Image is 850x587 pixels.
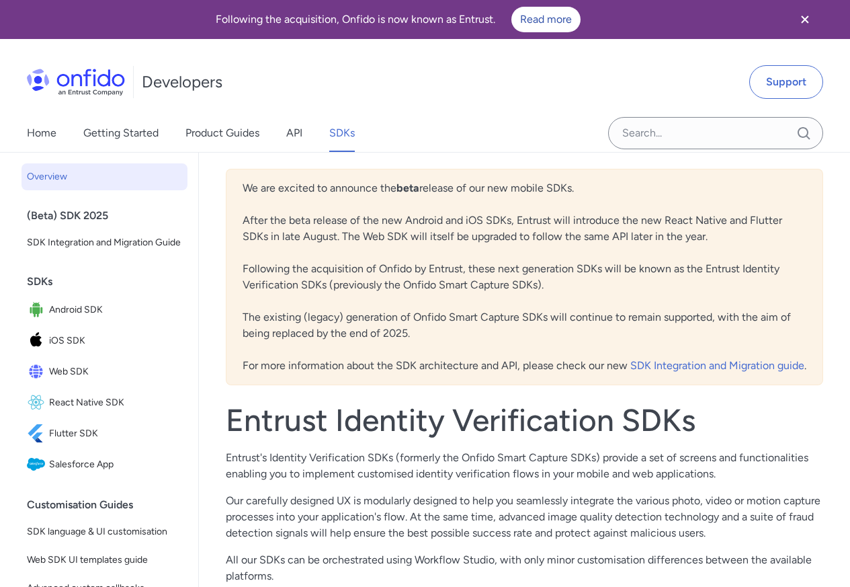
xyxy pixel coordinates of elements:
[27,424,49,443] img: IconFlutter SDK
[22,518,187,545] a: SDK language & UI customisation
[27,114,56,152] a: Home
[226,450,823,482] p: Entrust's Identity Verification SDKs (formerly the Onfido Smart Capture SDKs) provide a set of sc...
[286,114,302,152] a: API
[49,424,182,443] span: Flutter SDK
[226,493,823,541] p: Our carefully designed UX is modularly designed to help you seamlessly integrate the various phot...
[329,114,355,152] a: SDKs
[27,235,182,251] span: SDK Integration and Migration Guide
[749,65,823,99] a: Support
[22,326,187,356] a: IconiOS SDKiOS SDK
[22,357,187,387] a: IconWeb SDKWeb SDK
[27,169,182,185] span: Overview
[27,301,49,319] img: IconAndroid SDK
[49,455,182,474] span: Salesforce App
[226,169,823,385] div: We are excited to announce the release of our new mobile SDKs. After the beta release of the new ...
[22,163,187,190] a: Overview
[226,401,823,439] h1: Entrust Identity Verification SDKs
[16,7,780,32] div: Following the acquisition, Onfido is now known as Entrust.
[630,359,804,372] a: SDK Integration and Migration guide
[27,492,193,518] div: Customisation Guides
[22,295,187,325] a: IconAndroid SDKAndroid SDK
[396,182,419,194] b: beta
[22,229,187,256] a: SDK Integration and Migration Guide
[797,11,813,28] svg: Close banner
[185,114,259,152] a: Product Guides
[511,7,581,32] a: Read more
[27,393,49,412] img: IconReact Native SDK
[27,331,49,350] img: IconiOS SDK
[49,393,182,412] span: React Native SDK
[27,268,193,295] div: SDKs
[49,301,182,319] span: Android SDK
[27,455,49,474] img: IconSalesforce App
[49,331,182,350] span: iOS SDK
[608,117,823,149] input: Onfido search input field
[27,202,193,229] div: (Beta) SDK 2025
[780,3,830,36] button: Close banner
[22,450,187,479] a: IconSalesforce AppSalesforce App
[27,362,49,381] img: IconWeb SDK
[142,71,222,93] h1: Developers
[83,114,159,152] a: Getting Started
[49,362,182,381] span: Web SDK
[22,388,187,418] a: IconReact Native SDKReact Native SDK
[27,552,182,568] span: Web SDK UI templates guide
[226,552,823,584] p: All our SDKs can be orchestrated using Workflow Studio, with only minor customisation differences...
[22,547,187,574] a: Web SDK UI templates guide
[27,69,125,95] img: Onfido Logo
[22,419,187,448] a: IconFlutter SDKFlutter SDK
[27,524,182,540] span: SDK language & UI customisation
